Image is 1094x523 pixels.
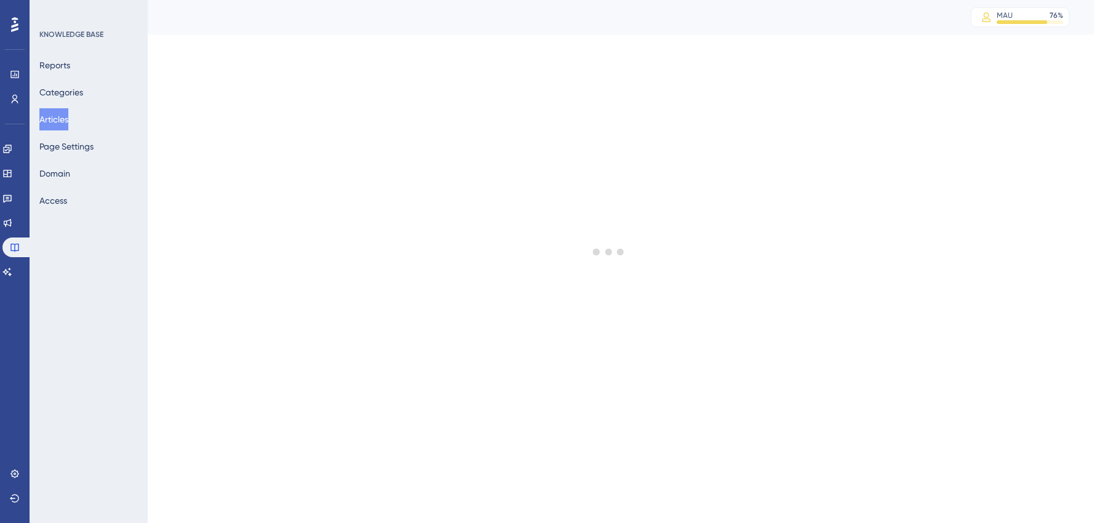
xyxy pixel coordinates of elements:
button: Access [39,190,67,212]
button: Reports [39,54,70,76]
button: Articles [39,108,68,130]
div: KNOWLEDGE BASE [39,30,103,39]
div: 76 % [1050,10,1063,20]
button: Categories [39,81,83,103]
button: Domain [39,162,70,185]
div: MAU [997,10,1013,20]
button: Page Settings [39,135,94,158]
